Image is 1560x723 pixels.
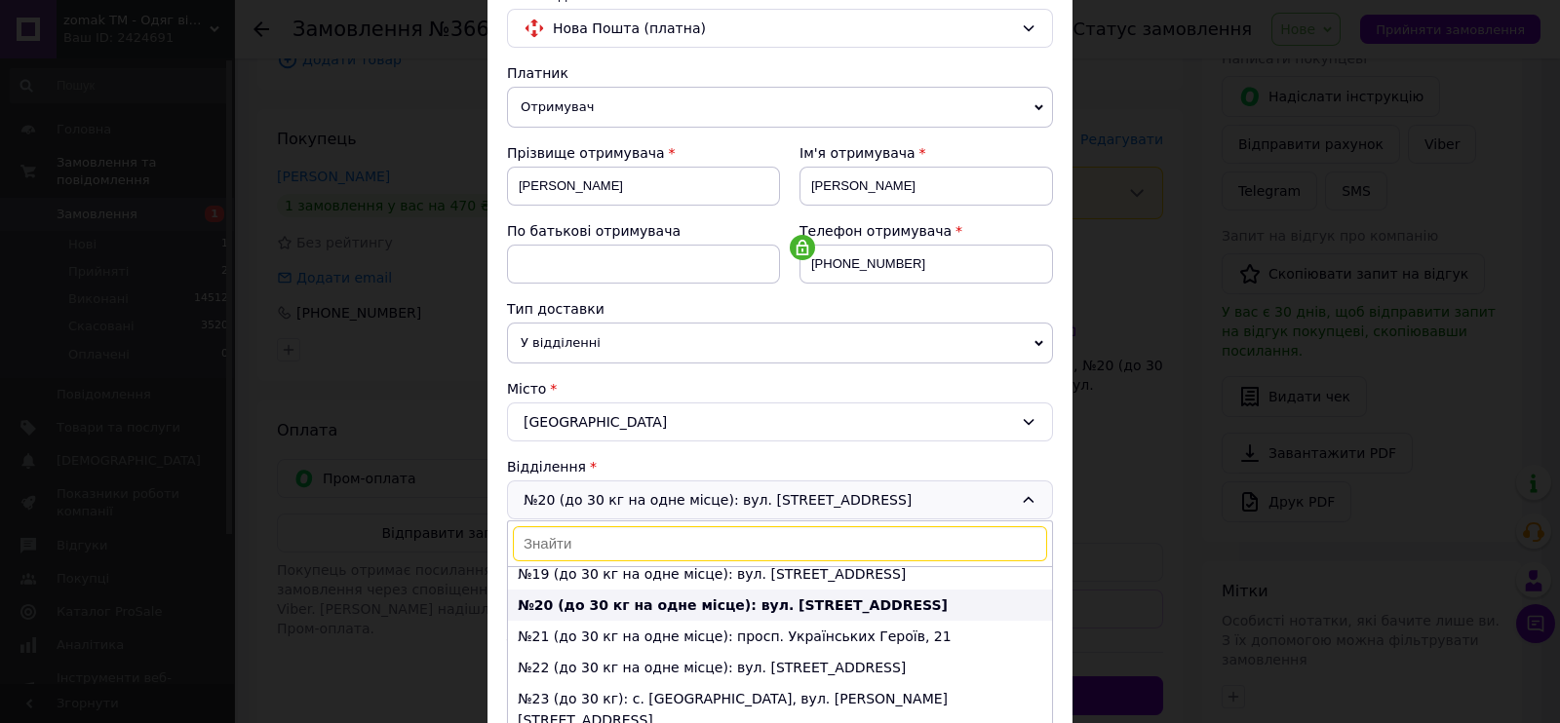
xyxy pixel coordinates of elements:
span: Ім'я отримувача [799,145,916,161]
div: №20 (до 30 кг на одне місце): вул. [STREET_ADDRESS] [507,480,1053,519]
span: Платник [507,65,568,81]
div: [GEOGRAPHIC_DATA] [507,402,1053,441]
span: Отримувач [507,87,1053,128]
li: №22 (до 30 кг на одне місце): вул. [STREET_ADDRESS] [508,652,1052,683]
input: Знайти [513,526,1047,561]
span: По батькові отримувача [507,223,681,239]
b: №20 (до 30 кг на одне місце): вул. [STREET_ADDRESS] [518,597,948,613]
span: Прізвище отримувача [507,145,665,161]
input: +380 [799,245,1053,284]
span: Нова Пошта (платна) [553,18,1013,39]
li: №19 (до 30 кг на одне місце): вул. [STREET_ADDRESS] [508,558,1052,590]
span: У відділенні [507,323,1053,363]
li: №21 (до 30 кг на одне місце): просп. Українських Героїв, 21 [508,621,1052,652]
span: Тип доставки [507,301,604,317]
div: Місто [507,379,1053,399]
div: Відділення [507,457,1053,476]
span: Телефон отримувача [799,223,952,239]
